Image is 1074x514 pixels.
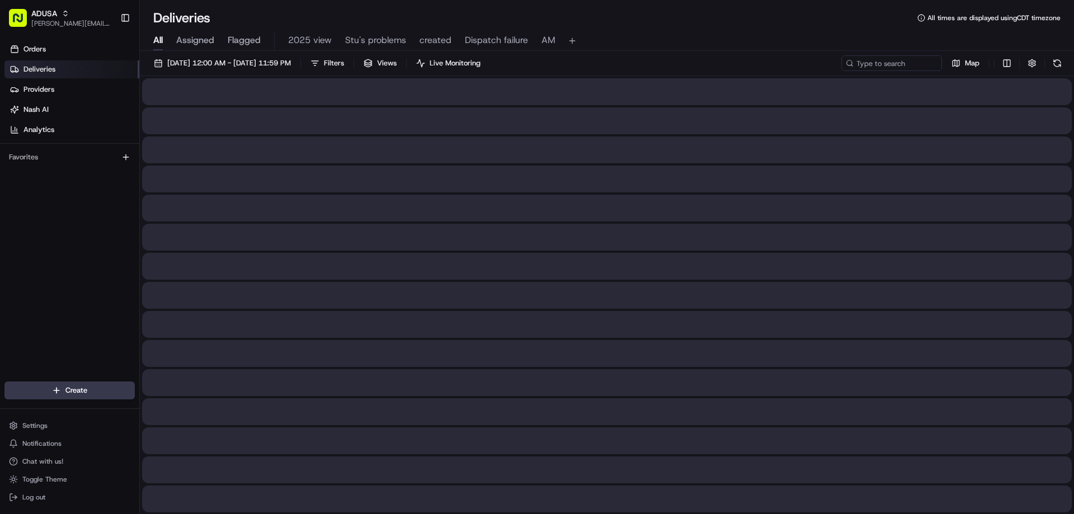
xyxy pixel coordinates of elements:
button: Chat with us! [4,454,135,469]
span: AM [541,34,555,47]
span: Chat with us! [22,457,63,466]
span: Log out [22,493,45,502]
div: Favorites [4,148,135,166]
button: ADUSA[PERSON_NAME][EMAIL_ADDRESS][PERSON_NAME][DOMAIN_NAME] [4,4,116,31]
button: Refresh [1049,55,1065,71]
button: Log out [4,489,135,505]
span: created [420,34,451,47]
button: Toggle Theme [4,471,135,487]
button: ADUSA [31,8,57,19]
a: Orders [4,40,139,58]
span: Analytics [23,125,54,135]
h1: Deliveries [153,9,210,27]
span: Dispatch failure [465,34,528,47]
span: Create [65,385,87,395]
span: Stu's problems [345,34,406,47]
span: Nash AI [23,105,49,115]
button: Filters [305,55,349,71]
button: Live Monitoring [411,55,486,71]
button: Create [4,381,135,399]
button: Map [946,55,984,71]
span: Notifications [22,439,62,448]
button: [DATE] 12:00 AM - [DATE] 11:59 PM [149,55,296,71]
button: Notifications [4,436,135,451]
a: Analytics [4,121,139,139]
a: Nash AI [4,101,139,119]
a: Providers [4,81,139,98]
span: Settings [22,421,48,430]
a: Deliveries [4,60,139,78]
span: Filters [324,58,344,68]
span: [DATE] 12:00 AM - [DATE] 11:59 PM [167,58,291,68]
input: Type to search [841,55,942,71]
span: Live Monitoring [430,58,481,68]
span: Orders [23,44,46,54]
span: Toggle Theme [22,475,67,484]
span: Flagged [228,34,261,47]
span: Assigned [176,34,214,47]
button: Settings [4,418,135,433]
span: Map [965,58,979,68]
span: Providers [23,84,54,95]
span: All [153,34,163,47]
button: Views [359,55,402,71]
span: Deliveries [23,64,55,74]
span: 2025 view [288,34,332,47]
button: [PERSON_NAME][EMAIL_ADDRESS][PERSON_NAME][DOMAIN_NAME] [31,19,111,28]
span: Views [377,58,397,68]
span: All times are displayed using CDT timezone [927,13,1061,22]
